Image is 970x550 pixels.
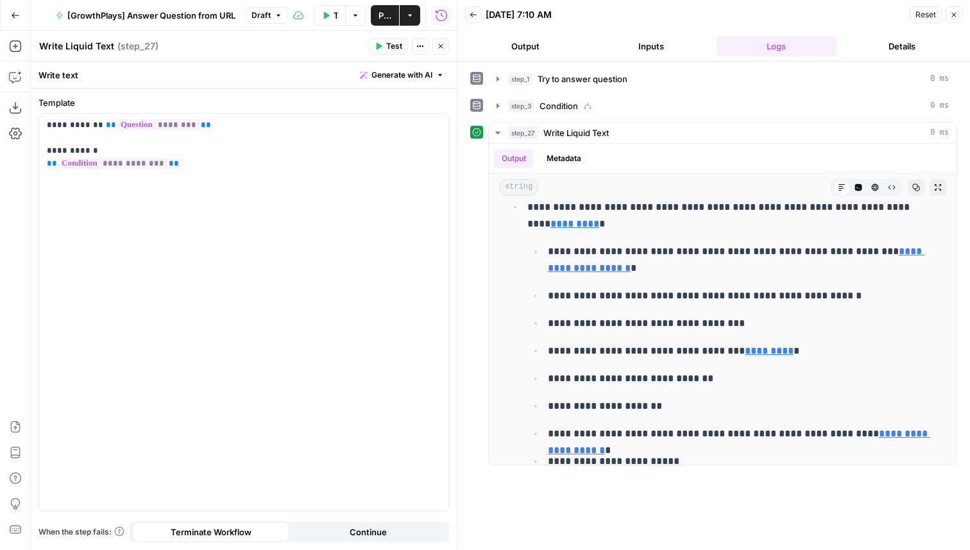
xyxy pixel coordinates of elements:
[289,522,447,542] button: Continue
[508,73,532,85] span: step_1
[48,5,243,26] button: [GrowthPlays] Answer Question from URL
[38,526,124,538] a: When the step fails:
[489,123,957,143] button: 0 ms
[334,9,337,22] span: Test Workflow
[930,100,949,112] span: 0 ms
[67,9,235,22] span: [GrowthPlays] Answer Question from URL
[538,73,627,85] span: Try to answer question
[379,9,391,22] span: Publish
[508,99,534,112] span: step_3
[171,526,251,538] span: Terminate Workflow
[499,179,538,196] span: string
[489,69,957,89] button: 0 ms
[251,10,271,21] span: Draft
[369,38,408,55] button: Test
[717,36,837,56] button: Logs
[371,5,399,26] button: Publish
[494,149,534,168] button: Output
[489,144,957,465] div: 0 ms
[314,5,345,26] button: Test Workflow
[371,69,432,81] span: Generate with AI
[910,6,942,23] button: Reset
[543,126,609,139] span: Write Liquid Text
[246,7,288,24] button: Draft
[539,149,589,168] button: Metadata
[930,73,949,85] span: 0 ms
[350,526,387,538] span: Continue
[842,36,962,56] button: Details
[38,96,449,109] label: Template
[489,96,957,116] button: 0 ms
[386,40,402,52] span: Test
[915,9,936,21] span: Reset
[117,40,158,53] span: ( step_27 )
[930,127,949,139] span: 0 ms
[465,36,586,56] button: Output
[39,40,114,53] textarea: Write Liquid Text
[355,67,449,83] button: Generate with AI
[508,126,538,139] span: step_27
[540,99,578,112] span: Condition
[591,36,711,56] button: Inputs
[31,62,457,88] div: Write text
